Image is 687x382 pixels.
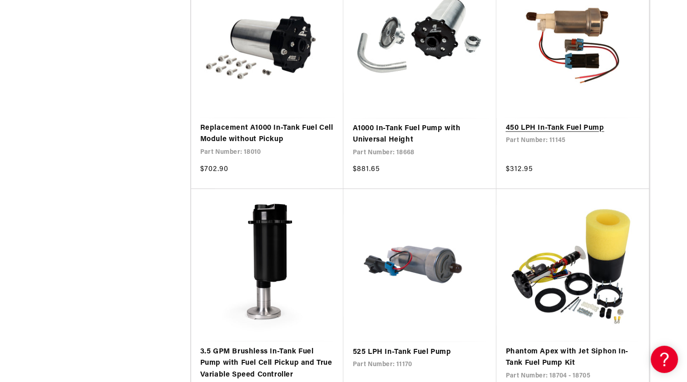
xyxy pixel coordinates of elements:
[200,346,335,381] a: 3.5 GPM Brushless In-Tank Fuel Pump with Fuel Cell Pickup and True Variable Speed Controller
[200,122,335,146] a: Replacement A1000 In-Tank Fuel Cell Module without Pickup
[505,346,640,369] a: Phantom Apex with Jet Siphon In-Tank Fuel Pump Kit
[352,346,487,358] a: 525 LPH In-Tank Fuel Pump
[352,123,487,146] a: A1000 In-Tank Fuel Pump with Universal Height
[505,122,640,134] a: 450 LPH In-Tank Fuel Pump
